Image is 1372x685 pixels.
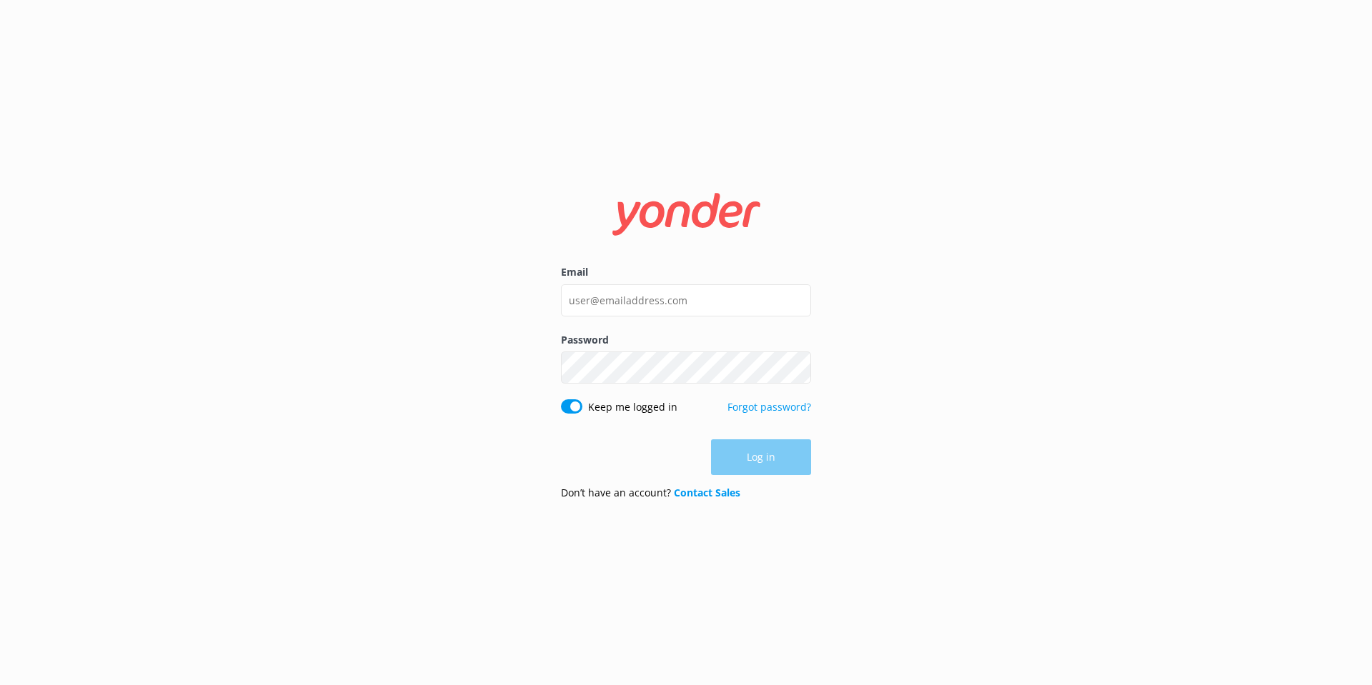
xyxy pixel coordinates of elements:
[782,354,811,382] button: Show password
[561,332,811,348] label: Password
[674,486,740,499] a: Contact Sales
[561,284,811,316] input: user@emailaddress.com
[561,264,811,280] label: Email
[727,400,811,414] a: Forgot password?
[561,485,740,501] p: Don’t have an account?
[588,399,677,415] label: Keep me logged in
